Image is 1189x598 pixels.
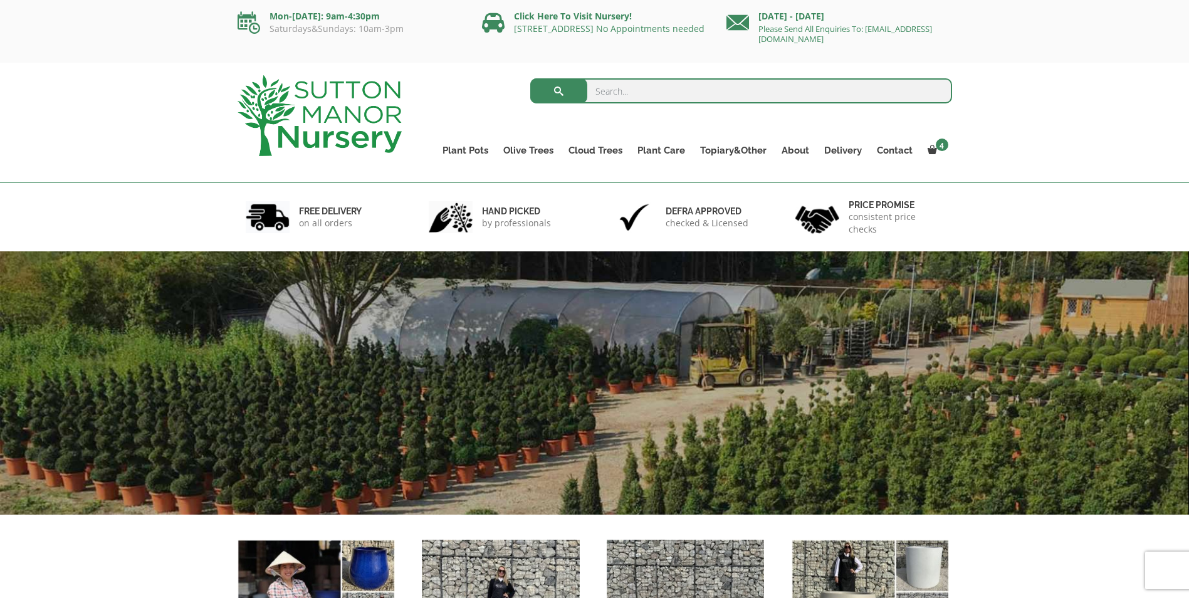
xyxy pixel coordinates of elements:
img: 1.jpg [246,201,290,233]
p: consistent price checks [849,211,944,236]
p: checked & Licensed [666,217,748,229]
p: Mon-[DATE]: 9am-4:30pm [238,9,463,24]
a: About [774,142,817,159]
a: Cloud Trees [561,142,630,159]
p: on all orders [299,217,362,229]
a: Plant Care [630,142,693,159]
a: Click Here To Visit Nursery! [514,10,632,22]
a: Olive Trees [496,142,561,159]
a: Please Send All Enquiries To: [EMAIL_ADDRESS][DOMAIN_NAME] [758,23,932,45]
p: [DATE] - [DATE] [726,9,952,24]
a: Contact [869,142,920,159]
p: Saturdays&Sundays: 10am-3pm [238,24,463,34]
a: [STREET_ADDRESS] No Appointments needed [514,23,704,34]
span: 4 [936,139,948,151]
a: Delivery [817,142,869,159]
img: 3.jpg [612,201,656,233]
input: Search... [530,78,952,103]
img: logo [238,75,402,156]
h6: Price promise [849,199,944,211]
a: Plant Pots [435,142,496,159]
h6: hand picked [482,206,551,217]
img: 4.jpg [795,198,839,236]
h6: Defra approved [666,206,748,217]
a: Topiary&Other [693,142,774,159]
img: 2.jpg [429,201,473,233]
p: by professionals [482,217,551,229]
a: 4 [920,142,952,159]
h6: FREE DELIVERY [299,206,362,217]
